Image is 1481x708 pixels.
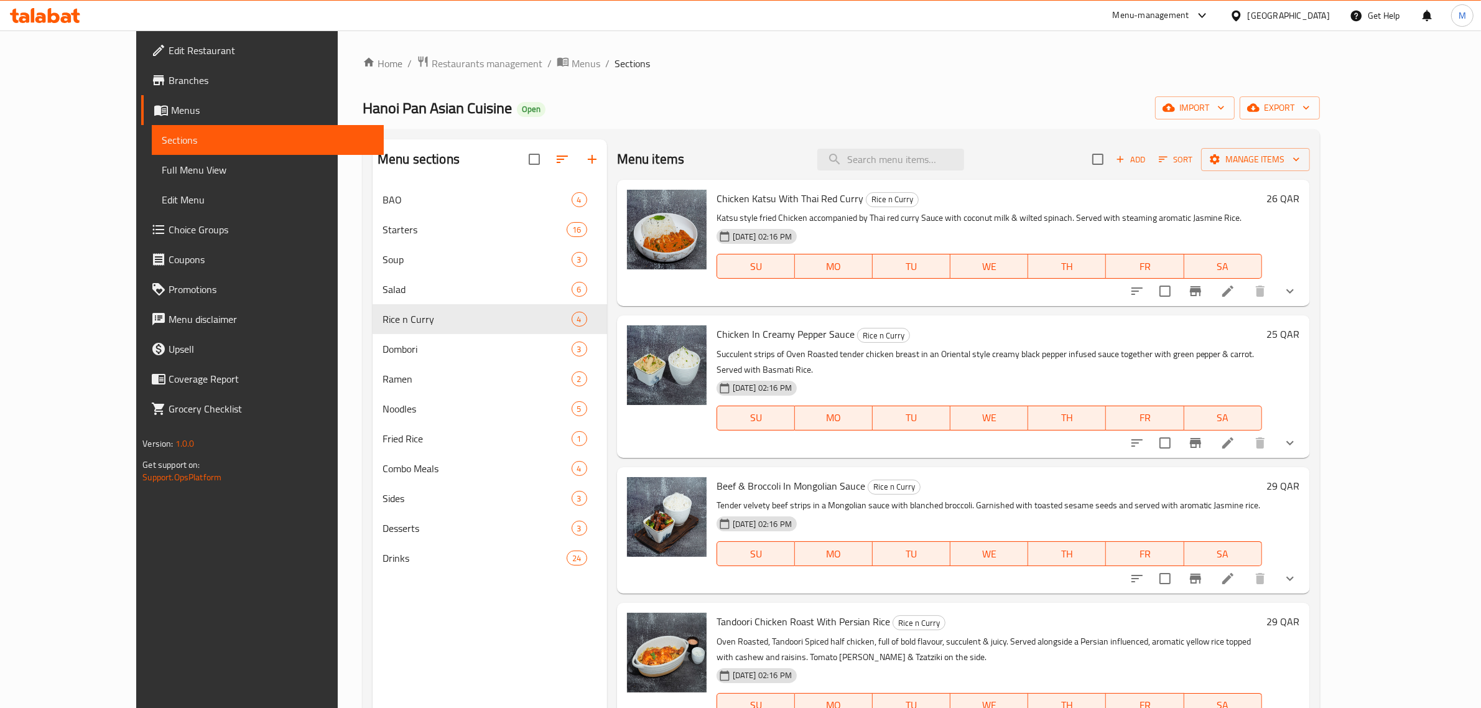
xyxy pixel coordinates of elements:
button: TU [873,406,950,431]
span: Starters [383,222,567,237]
span: ⁠Hanoi Pan Asian Cuisine [363,94,512,122]
span: Version: [142,436,173,452]
span: Coupons [169,252,374,267]
span: BAO [383,192,571,207]
span: [DATE] 02:16 PM [728,518,797,530]
span: Rice n Curry [383,312,571,327]
a: Grocery Checklist [141,394,384,424]
span: 3 [572,254,587,266]
span: Fried Rice [383,431,571,446]
button: show more [1275,276,1305,306]
a: Edit Restaurant [141,35,384,65]
span: TH [1033,258,1101,276]
span: TH [1033,545,1101,563]
span: WE [955,409,1023,427]
span: Edit Restaurant [169,43,374,58]
div: items [567,551,587,566]
span: TU [878,258,945,276]
button: FR [1106,406,1184,431]
span: Promotions [169,282,374,297]
span: Salad [383,282,571,297]
button: Add section [577,144,607,174]
span: 4 [572,194,587,206]
a: Edit menu item [1220,436,1235,450]
span: import [1165,100,1225,116]
span: Select to update [1152,566,1178,592]
span: Sort items [1151,150,1201,169]
span: SU [722,409,790,427]
div: Ramen [383,371,571,386]
div: items [572,312,587,327]
span: Upsell [169,342,374,356]
span: Coverage Report [169,371,374,386]
span: Menus [171,103,374,118]
img: Chicken Katsu With Thai Red Curry [627,190,707,269]
button: WE [950,254,1028,279]
span: Rice n Curry [858,328,909,343]
div: Drinks [383,551,567,566]
div: Dombori3 [373,334,607,364]
span: Dombori [383,342,571,356]
a: Menus [557,55,600,72]
span: Full Menu View [162,162,374,177]
span: 3 [572,493,587,505]
div: Sides3 [373,483,607,513]
span: Sort sections [547,144,577,174]
svg: Show Choices [1283,436,1298,450]
span: 16 [567,224,586,236]
button: SA [1184,254,1262,279]
span: FR [1111,545,1179,563]
span: [DATE] 02:16 PM [728,231,797,243]
button: TH [1028,254,1106,279]
div: Fried Rice1 [373,424,607,454]
div: items [572,371,587,386]
div: Combo Meals4 [373,454,607,483]
span: TU [878,409,945,427]
h2: Menu sections [378,150,460,169]
button: SU [717,254,795,279]
span: Noodles [383,401,571,416]
span: 6 [572,284,587,296]
button: sort-choices [1122,564,1152,594]
span: Choice Groups [169,222,374,237]
button: import [1155,96,1235,119]
div: [GEOGRAPHIC_DATA] [1248,9,1330,22]
span: 3 [572,523,587,534]
li: / [547,56,552,71]
a: Edit menu item [1220,284,1235,299]
span: Add [1114,152,1148,167]
nav: Menu sections [373,180,607,578]
span: WE [955,545,1023,563]
span: Sides [383,491,571,506]
svg: Show Choices [1283,284,1298,299]
button: sort-choices [1122,428,1152,458]
div: items [572,252,587,267]
a: Coupons [141,245,384,274]
span: TU [878,545,945,563]
span: Sections [162,133,374,147]
p: Succulent strips of Oven Roasted tender chicken breast in an Oriental style creamy black pepper i... [717,347,1262,378]
div: Starters16 [373,215,607,245]
span: MO [800,409,868,427]
span: Rice n Curry [893,616,945,630]
button: TU [873,254,950,279]
button: MO [795,406,873,431]
span: 1 [572,433,587,445]
img: Tandoori Chicken Roast With Persian Rice [627,613,707,692]
input: search [817,149,964,170]
span: 5 [572,403,587,415]
nav: breadcrumb [363,55,1320,72]
div: items [572,401,587,416]
span: Restaurants management [432,56,542,71]
li: / [407,56,412,71]
span: Open [517,104,546,114]
a: Choice Groups [141,215,384,245]
button: TH [1028,541,1106,566]
button: delete [1245,564,1275,594]
div: BAO4 [373,185,607,215]
span: SA [1189,258,1257,276]
button: SA [1184,541,1262,566]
